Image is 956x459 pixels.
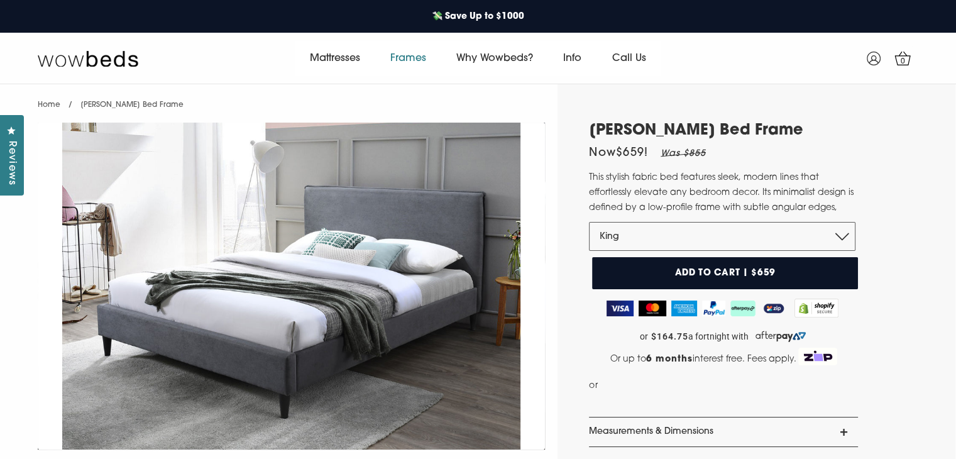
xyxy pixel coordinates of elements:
[3,141,19,185] span: Reviews
[640,331,648,342] span: or
[548,41,596,76] a: Info
[589,378,598,394] span: or
[295,41,375,76] a: Mattresses
[671,301,697,316] img: American Express Logo
[38,84,184,116] nav: breadcrumbs
[589,418,858,446] a: Measurements & Dimensions
[441,41,548,76] a: Why Wowbeds?
[592,257,858,289] button: Add to cart | $659
[607,301,634,316] img: Visa Logo
[688,331,749,342] span: a fortnight with
[794,299,838,318] img: Shopify secure badge
[639,301,667,316] img: MasterCard Logo
[375,41,441,76] a: Frames
[589,170,858,231] p: This stylish fabric bed features sleek, modern lines that effortlessly elevate any bedroom decor....
[38,50,138,67] img: Wow Beds Logo
[38,101,60,109] a: Home
[887,43,918,74] a: 0
[661,149,706,158] em: Was $855
[651,331,688,342] strong: $164.75
[761,301,787,316] img: ZipPay Logo
[589,148,648,159] span: Now $659 !
[896,55,909,68] span: 0
[596,41,661,76] a: Call Us
[69,101,72,109] span: /
[798,348,837,365] img: Zip Logo
[610,355,796,364] span: Or up to interest free. Fees apply.
[589,327,858,346] a: or $164.75 a fortnight with
[646,355,693,364] strong: 6 months
[730,301,755,316] img: AfterPay Logo
[589,122,858,140] h1: [PERSON_NAME] Bed Frame
[80,101,184,109] span: [PERSON_NAME] Bed Frame
[702,301,726,316] img: PayPal Logo
[426,4,530,30] a: 💸 Save Up to $1000
[601,378,857,398] iframe: PayPal Message 1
